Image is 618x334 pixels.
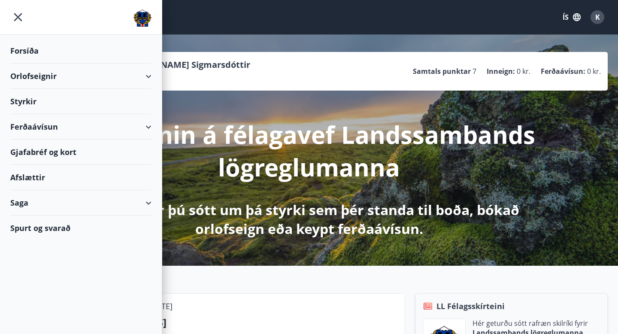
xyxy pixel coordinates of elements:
[82,200,536,238] p: Hér getur þú sótt um þá styrki sem þér standa til boða, bókað orlofseign eða keypt ferðaávísun.
[10,216,151,240] div: Spurt og svarað
[413,67,471,76] p: Samtals punktar
[73,315,398,330] p: [STREET_ADDRESS]
[587,67,601,76] span: 0 kr.
[10,140,151,165] div: Gjafabréf og kort
[10,64,151,89] div: Orlofseignir
[10,190,151,216] div: Saga
[10,114,151,140] div: Ferðaávísun
[595,12,600,22] span: K
[10,38,151,64] div: Forsíða
[487,67,515,76] p: Inneign :
[558,9,585,25] button: ÍS
[541,67,585,76] p: Ferðaávísun :
[517,67,530,76] span: 0 kr.
[587,7,608,27] button: K
[10,89,151,114] div: Styrkir
[473,67,476,76] span: 7
[473,319,588,328] p: Hér geturðu sótt rafræn skilríki fyrir
[436,301,505,312] span: LL Félagsskírteini
[10,165,151,190] div: Afslættir
[82,118,536,183] p: Velkomin á félagavef Landssambands lögreglumanna
[10,9,26,25] button: menu
[133,9,151,27] img: union_logo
